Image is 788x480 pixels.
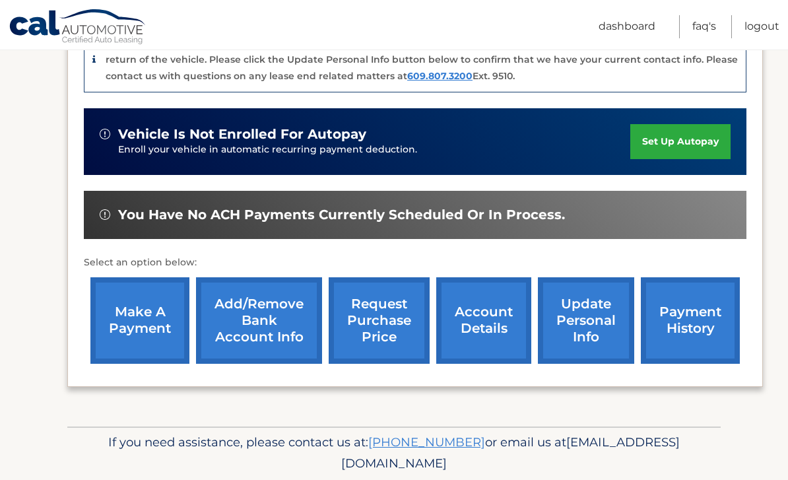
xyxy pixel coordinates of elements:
a: update personal info [538,277,634,364]
a: Add/Remove bank account info [196,277,322,364]
p: The end of your lease is approaching soon. A member of our lease end team will be in touch soon t... [106,38,738,82]
a: Dashboard [599,15,655,38]
span: You have no ACH payments currently scheduled or in process. [118,207,565,223]
span: vehicle is not enrolled for autopay [118,126,366,143]
a: FAQ's [692,15,716,38]
a: set up autopay [630,124,731,159]
p: Enroll your vehicle in automatic recurring payment deduction. [118,143,630,157]
a: payment history [641,277,740,364]
a: [PHONE_NUMBER] [368,434,485,450]
a: make a payment [90,277,189,364]
img: alert-white.svg [100,209,110,220]
a: Logout [744,15,779,38]
a: request purchase price [329,277,430,364]
a: Cal Automotive [9,9,147,47]
a: 609.807.3200 [407,70,473,82]
p: If you need assistance, please contact us at: or email us at [76,432,712,474]
img: alert-white.svg [100,129,110,139]
p: Select an option below: [84,255,746,271]
a: account details [436,277,531,364]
